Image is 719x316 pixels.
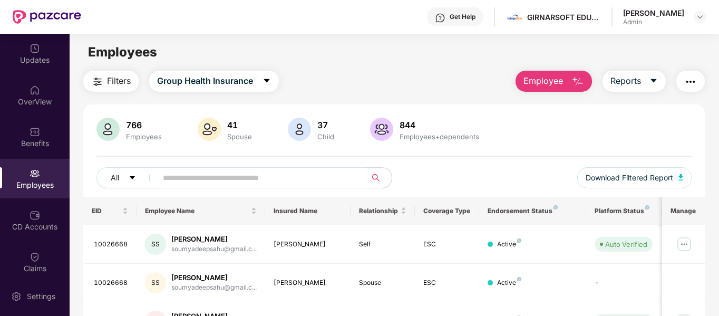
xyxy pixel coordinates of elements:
img: svg+xml;base64,PHN2ZyBpZD0iU2V0dGluZy0yMHgyMCIgeG1sbnM9Imh0dHA6Ly93d3cudzMub3JnLzIwMDAvc3ZnIiB3aW... [11,291,22,302]
th: Coverage Type [415,197,479,225]
img: svg+xml;base64,PHN2ZyB4bWxucz0iaHR0cDovL3d3dy53My5vcmcvMjAwMC9zdmciIHdpZHRoPSI4IiBoZWlnaHQ9IjgiIH... [645,205,649,209]
img: svg+xml;base64,PHN2ZyB4bWxucz0iaHR0cDovL3d3dy53My5vcmcvMjAwMC9zdmciIHhtbG5zOnhsaW5rPSJodHRwOi8vd3... [198,118,221,141]
img: svg+xml;base64,PHN2ZyBpZD0iQmVuZWZpdHMiIHhtbG5zPSJodHRwOi8vd3d3LnczLm9yZy8yMDAwL3N2ZyIgd2lkdGg9Ij... [30,127,40,137]
img: svg+xml;base64,PHN2ZyBpZD0iRW1wbG95ZWVzIiB4bWxucz0iaHR0cDovL3d3dy53My5vcmcvMjAwMC9zdmciIHdpZHRoPS... [30,168,40,179]
div: soumyadeepsahu@gmail.c... [171,244,257,254]
button: Allcaret-down [96,167,161,188]
div: Auto Verified [605,239,647,250]
div: Employees+dependents [397,132,481,141]
div: [PERSON_NAME] [274,278,343,288]
span: Relationship [359,207,399,215]
img: svg+xml;base64,PHN2ZyBpZD0iQ2xhaW0iIHhtbG5zPSJodHRwOi8vd3d3LnczLm9yZy8yMDAwL3N2ZyIgd2lkdGg9IjIwIi... [30,252,40,262]
img: svg+xml;base64,PHN2ZyBpZD0iQ0RfQWNjb3VudHMiIGRhdGEtbmFtZT0iQ0QgQWNjb3VudHMiIHhtbG5zPSJodHRwOi8vd3... [30,210,40,221]
span: Employee [523,74,563,88]
div: Platform Status [595,207,653,215]
div: Admin [623,18,684,26]
div: Active [497,240,521,250]
img: svg+xml;base64,PHN2ZyB4bWxucz0iaHR0cDovL3d3dy53My5vcmcvMjAwMC9zdmciIHhtbG5zOnhsaW5rPSJodHRwOi8vd3... [370,118,393,141]
span: search [366,174,386,182]
div: Child [315,132,336,141]
span: caret-down [649,76,658,86]
img: svg+xml;base64,PHN2ZyBpZD0iSG9tZSIgeG1sbnM9Imh0dHA6Ly93d3cudzMub3JnLzIwMDAvc3ZnIiB3aWR0aD0iMjAiIG... [30,85,40,95]
span: Reports [610,74,641,88]
button: Reportscaret-down [603,71,666,92]
th: Relationship [351,197,415,225]
span: Filters [107,74,131,88]
img: svg+xml;base64,PHN2ZyB4bWxucz0iaHR0cDovL3d3dy53My5vcmcvMjAwMC9zdmciIHhtbG5zOnhsaW5rPSJodHRwOi8vd3... [571,75,584,88]
img: svg+xml;base64,PHN2ZyB4bWxucz0iaHR0cDovL3d3dy53My5vcmcvMjAwMC9zdmciIHhtbG5zOnhsaW5rPSJodHRwOi8vd3... [96,118,120,141]
div: Endorsement Status [488,207,578,215]
button: Group Health Insurancecaret-down [149,71,279,92]
span: Employees [88,44,157,60]
img: svg+xml;base64,PHN2ZyB4bWxucz0iaHR0cDovL3d3dy53My5vcmcvMjAwMC9zdmciIHdpZHRoPSI4IiBoZWlnaHQ9IjgiIH... [553,205,558,209]
div: [PERSON_NAME] [171,234,257,244]
img: cd%20colored%20full%20logo%20(1).png [507,9,522,25]
button: Filters [83,71,139,92]
div: [PERSON_NAME] [171,273,257,283]
div: [PERSON_NAME] [623,8,684,18]
img: svg+xml;base64,PHN2ZyB4bWxucz0iaHR0cDovL3d3dy53My5vcmcvMjAwMC9zdmciIHdpZHRoPSIyNCIgaGVpZ2h0PSIyNC... [91,75,104,88]
div: ESC [423,278,471,288]
span: Download Filtered Report [586,172,673,184]
div: SS [145,234,166,255]
div: SS [145,272,166,293]
div: Spouse [359,278,406,288]
div: Spouse [225,132,254,141]
div: Active [497,278,521,288]
td: - [586,264,661,302]
div: [PERSON_NAME] [274,240,343,250]
span: Employee Name [145,207,249,215]
div: ESC [423,240,471,250]
img: svg+xml;base64,PHN2ZyB4bWxucz0iaHR0cDovL3d3dy53My5vcmcvMjAwMC9zdmciIHdpZHRoPSI4IiBoZWlnaHQ9IjgiIH... [517,277,521,281]
div: Settings [24,291,59,302]
span: Group Health Insurance [157,74,253,88]
img: svg+xml;base64,PHN2ZyBpZD0iSGVscC0zMngzMiIgeG1sbnM9Imh0dHA6Ly93d3cudzMub3JnLzIwMDAvc3ZnIiB3aWR0aD... [435,13,445,23]
div: 10026668 [94,278,129,288]
button: search [366,167,392,188]
div: 10026668 [94,240,129,250]
button: Employee [516,71,592,92]
div: soumyadeepsahu@gmail.c... [171,283,257,293]
div: 844 [397,120,481,130]
div: Get Help [450,13,475,21]
button: Download Filtered Report [577,167,692,188]
div: 37 [315,120,336,130]
img: New Pazcare Logo [13,10,81,24]
img: svg+xml;base64,PHN2ZyB4bWxucz0iaHR0cDovL3d3dy53My5vcmcvMjAwMC9zdmciIHdpZHRoPSIyNCIgaGVpZ2h0PSIyNC... [684,75,697,88]
img: svg+xml;base64,PHN2ZyBpZD0iRHJvcGRvd24tMzJ4MzIiIHhtbG5zPSJodHRwOi8vd3d3LnczLm9yZy8yMDAwL3N2ZyIgd2... [696,13,704,21]
div: Self [359,240,406,250]
div: GIRNARSOFT EDUCATION SERVICES PRIVATE LIMITED [527,12,601,22]
img: manageButton [676,236,693,253]
span: All [111,172,119,184]
div: 41 [225,120,254,130]
div: Employees [124,132,164,141]
img: svg+xml;base64,PHN2ZyB4bWxucz0iaHR0cDovL3d3dy53My5vcmcvMjAwMC9zdmciIHhtbG5zOnhsaW5rPSJodHRwOi8vd3... [288,118,311,141]
div: 766 [124,120,164,130]
span: EID [92,207,121,215]
th: Employee Name [137,197,265,225]
img: svg+xml;base64,PHN2ZyBpZD0iVXBkYXRlZCIgeG1sbnM9Imh0dHA6Ly93d3cudzMub3JnLzIwMDAvc3ZnIiB3aWR0aD0iMj... [30,43,40,54]
th: Manage [662,197,705,225]
th: Insured Name [265,197,351,225]
img: svg+xml;base64,PHN2ZyB4bWxucz0iaHR0cDovL3d3dy53My5vcmcvMjAwMC9zdmciIHhtbG5zOnhsaW5rPSJodHRwOi8vd3... [678,174,684,180]
span: caret-down [263,76,271,86]
th: EID [83,197,137,225]
span: caret-down [129,174,136,183]
img: svg+xml;base64,PHN2ZyB4bWxucz0iaHR0cDovL3d3dy53My5vcmcvMjAwMC9zdmciIHdpZHRoPSI4IiBoZWlnaHQ9IjgiIH... [517,238,521,243]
